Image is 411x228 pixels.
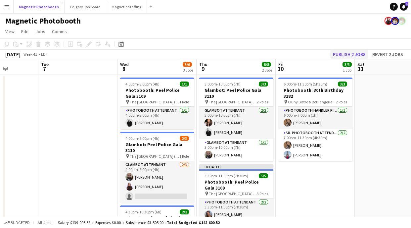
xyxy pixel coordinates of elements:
span: 10 [277,65,284,73]
app-card-role: Glambot Attendant2/34:00pm-8:00pm (4h)[PERSON_NAME][PERSON_NAME] [120,161,194,203]
span: Sat [357,61,365,67]
span: 3/3 [338,82,347,86]
span: 11 [356,65,365,73]
button: Publish 2 jobs [330,50,368,59]
span: 2/2 [180,209,189,214]
div: Salary $139 095.52 + Expenses $0.00 + Subsistence $3 505.00 = [58,220,220,225]
span: 3 Roles [257,191,268,196]
app-job-card: 3:00pm-10:00pm (7h)3/3Glambot: Peel Police Gala 3110 The [GEOGRAPHIC_DATA] ([GEOGRAPHIC_DATA])2 R... [199,78,273,161]
h3: Photobooth: 30th Birthday 3182 [278,87,352,99]
app-card-role: Photobooth Attendant1/14:00pm-8:00pm (4h)[PERSON_NAME] [120,107,194,129]
div: 2 Jobs [262,68,272,73]
button: Calgary Job Board [65,0,106,13]
h3: Photobooth: Peel Police Gala 3109 [120,87,194,99]
app-card-role: Sr. Photobooth Attendant2/27:00pm-11:30pm (4h30m)[PERSON_NAME][PERSON_NAME] [278,129,352,161]
span: The [GEOGRAPHIC_DATA] ([GEOGRAPHIC_DATA]) [209,191,257,196]
div: Updated [199,164,273,169]
span: 1 Role [179,154,189,159]
a: View [3,27,17,36]
div: EDT [41,52,48,57]
h3: Glambot: Peel Police Gala 3110 [199,87,273,99]
span: Budgeted [11,220,30,225]
span: 2/3 [180,136,189,141]
span: View [5,28,15,34]
span: Wed [120,61,129,67]
a: Edit [19,27,31,36]
div: 1 Job [343,68,351,73]
span: 9 [198,65,207,73]
span: 8/8 [262,62,271,67]
span: 2 Roles [257,99,268,104]
h3: Glambot: Peel Police Gala 3110 [120,142,194,153]
app-user-avatar: Maria Lopes [385,17,392,25]
span: The [GEOGRAPHIC_DATA] ([GEOGRAPHIC_DATA]) [209,99,257,104]
a: Jobs [33,27,48,36]
span: 1 Role [179,99,189,104]
span: Cluny Bistro & Boulangerie [288,99,332,104]
span: All jobs [36,220,52,225]
span: Edit [21,28,29,34]
span: 4:00pm-8:00pm (4h) [125,136,160,141]
h3: Photobooth: Food District 3178 [120,215,194,227]
span: The [GEOGRAPHIC_DATA] ([GEOGRAPHIC_DATA]) [130,154,179,159]
span: 3:30pm-11:00pm (7h30m) [205,173,248,178]
button: Revert 2 jobs [370,50,406,59]
app-job-card: 4:00pm-8:00pm (4h)1/1Photobooth: Peel Police Gala 3109 The [GEOGRAPHIC_DATA] ([GEOGRAPHIC_DATA])1... [120,78,194,129]
span: 2 Roles [336,99,347,104]
span: 1 [405,2,408,6]
app-card-role: Glambot Attendant1/13:00pm-10:00pm (7h)[PERSON_NAME] [199,139,273,161]
span: 3/3 [259,82,268,86]
span: 7 [40,65,49,73]
h3: Photobooth: Peel Police Gala 3109 [199,179,273,191]
span: Jobs [35,28,45,34]
h1: Magnetic Photobooth [5,16,81,26]
span: The [GEOGRAPHIC_DATA] ([GEOGRAPHIC_DATA]) [130,99,179,104]
button: Magnetic Photobooth [14,0,65,13]
app-user-avatar: Kara & Monika [398,17,406,25]
div: [DATE] [5,51,21,58]
span: Tue [41,61,49,67]
span: 1/1 [180,82,189,86]
span: 3:00pm-10:00pm (7h) [205,82,241,86]
span: Week 41 [22,52,38,57]
span: 4:00pm-8:00pm (4h) [125,82,160,86]
span: Thu [199,61,207,67]
span: 3/3 [342,62,352,67]
app-job-card: 6:00pm-11:30pm (5h30m)3/3Photobooth: 30th Birthday 3182 Cluny Bistro & Boulangerie2 RolesPhotoboo... [278,78,352,161]
span: 8 [119,65,129,73]
a: Comms [49,27,69,36]
button: Magnetic Staffing [106,0,147,13]
span: 5/5 [259,173,268,178]
div: 3 Jobs [183,68,193,73]
span: Total Budgeted $142 600.52 [167,220,220,225]
app-user-avatar: Kara & Monika [391,17,399,25]
span: Comms [52,28,67,34]
span: 5/6 [183,62,192,67]
span: 4:30pm-10:30pm (6h) [125,209,161,214]
app-card-role: Glambot Attendant2/23:00pm-10:00pm (7h)[PERSON_NAME][PERSON_NAME] [199,107,273,139]
span: 6:00pm-11:30pm (5h30m) [284,82,327,86]
button: Budgeted [3,219,31,226]
a: 1 [400,3,408,11]
app-card-role: Photobooth Handler Pick-Up/Drop-Off1/16:00pm-7:00pm (1h)[PERSON_NAME] [278,107,352,129]
span: Fri [278,61,284,67]
app-job-card: 4:00pm-8:00pm (4h)2/3Glambot: Peel Police Gala 3110 The [GEOGRAPHIC_DATA] ([GEOGRAPHIC_DATA])1 Ro... [120,132,194,203]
